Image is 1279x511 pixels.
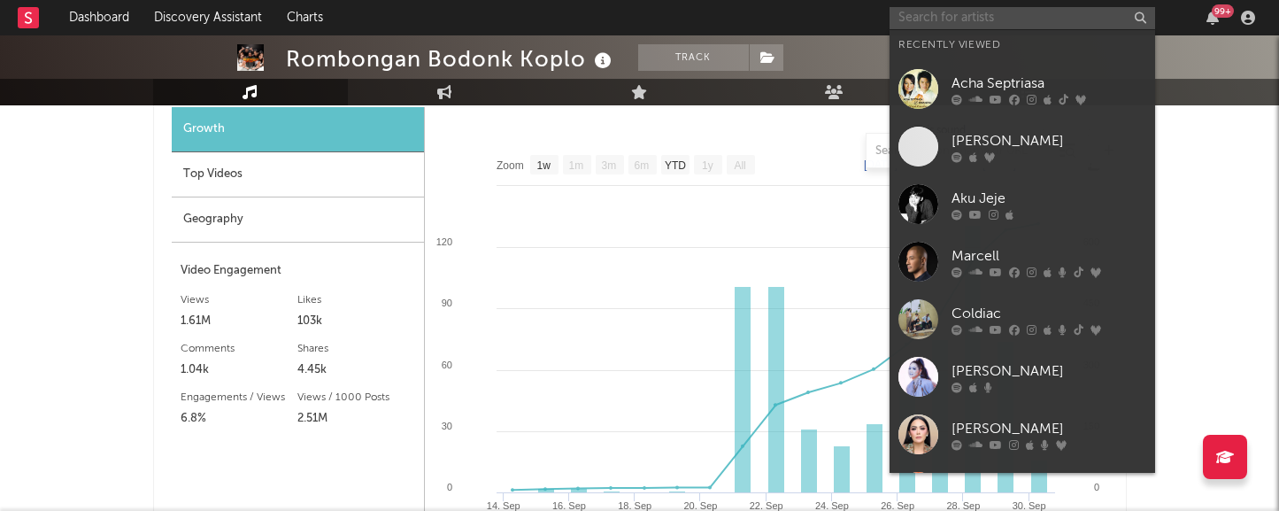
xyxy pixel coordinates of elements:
a: Coldiac [890,290,1155,348]
div: 2.51M [297,408,415,430]
text: 0 [1093,482,1098,492]
text: 18. Sep [618,500,651,511]
div: Rombongan Bodonk Koplo [286,44,616,74]
div: [PERSON_NAME] [952,418,1146,439]
div: 99 + [1212,4,1234,18]
div: Aku Jeje [952,188,1146,209]
a: [PERSON_NAME] [890,118,1155,175]
text: 60 [441,360,451,370]
text: 20. Sep [683,500,717,511]
div: Geography [172,197,424,243]
div: Video Engagement [181,260,415,282]
a: Marcell [890,233,1155,290]
div: 4.45k [297,360,415,381]
a: [PERSON_NAME] [890,348,1155,406]
div: Engagements / Views [181,387,298,408]
text: 90 [441,298,451,308]
div: Comments [181,338,298,360]
div: Views [181,290,298,311]
div: 103k [297,311,415,332]
input: Search by song name or URL [867,144,1053,159]
div: 6.8% [181,408,298,430]
text: 16. Sep [552,500,586,511]
div: [PERSON_NAME] [952,130,1146,151]
div: Shares [297,338,415,360]
text: 24. Sep [814,500,848,511]
text: 26. Sep [881,500,914,511]
text: 22. Sep [749,500,782,511]
div: Coldiac [952,303,1146,324]
div: 1.61M [181,311,298,332]
a: Aku Jeje [890,175,1155,233]
button: Track [638,44,749,71]
button: 99+ [1206,11,1219,25]
a: Acha Septriasa [890,60,1155,118]
div: Views / 1000 Posts [297,387,415,408]
div: Likes [297,290,415,311]
div: Recently Viewed [898,35,1146,56]
input: Search for artists [890,7,1155,29]
text: 30 [441,421,451,431]
text: 30. Sep [1012,500,1045,511]
text: 28. Sep [946,500,980,511]
div: Top Videos [172,152,424,197]
div: [PERSON_NAME] [952,360,1146,382]
div: Growth [172,107,424,152]
text: 0 [446,482,451,492]
text: 120 [435,236,451,247]
div: 1.04k [181,360,298,381]
text: 14. Sep [486,500,520,511]
a: [PERSON_NAME] [890,406,1155,463]
div: Marcell [952,245,1146,267]
div: Acha Septriasa [952,73,1146,94]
